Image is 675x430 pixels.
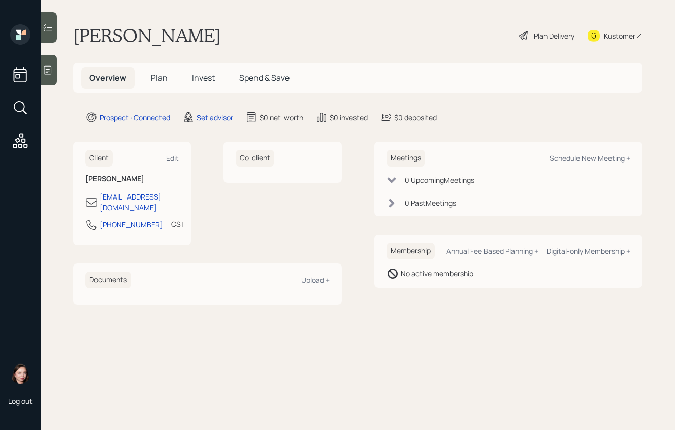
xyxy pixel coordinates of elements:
[192,72,215,83] span: Invest
[394,112,437,123] div: $0 deposited
[10,363,30,384] img: aleksandra-headshot.png
[100,112,170,123] div: Prospect · Connected
[550,153,630,163] div: Schedule New Meeting +
[405,175,474,185] div: 0 Upcoming Meeting s
[151,72,168,83] span: Plan
[405,197,456,208] div: 0 Past Meeting s
[239,72,290,83] span: Spend & Save
[100,191,179,213] div: [EMAIL_ADDRESS][DOMAIN_NAME]
[260,112,303,123] div: $0 net-worth
[85,272,131,288] h6: Documents
[85,150,113,167] h6: Client
[8,396,33,406] div: Log out
[534,30,574,41] div: Plan Delivery
[547,246,630,256] div: Digital-only Membership +
[330,112,368,123] div: $0 invested
[604,30,635,41] div: Kustomer
[85,175,179,183] h6: [PERSON_NAME]
[387,150,425,167] h6: Meetings
[89,72,126,83] span: Overview
[446,246,538,256] div: Annual Fee Based Planning +
[73,24,221,47] h1: [PERSON_NAME]
[387,243,435,259] h6: Membership
[236,150,274,167] h6: Co-client
[401,268,473,279] div: No active membership
[197,112,233,123] div: Set advisor
[100,219,163,230] div: [PHONE_NUMBER]
[301,275,330,285] div: Upload +
[171,219,185,229] div: CST
[166,153,179,163] div: Edit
